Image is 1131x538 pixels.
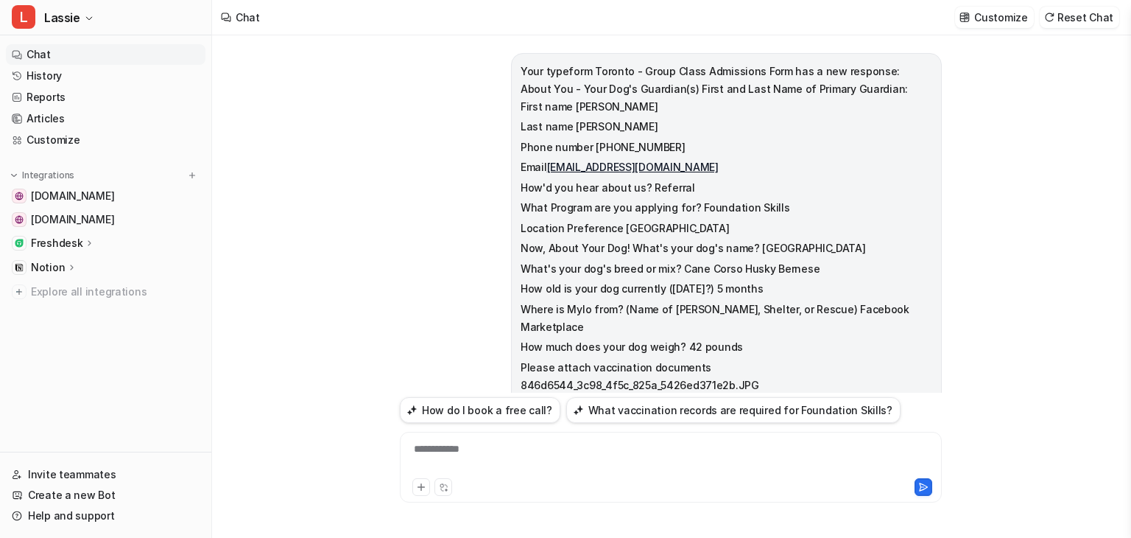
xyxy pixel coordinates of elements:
[15,192,24,200] img: www.whenhoundsfly.com
[1040,7,1119,28] button: Reset Chat
[22,170,74,181] p: Integrations
[6,108,205,129] a: Articles
[521,260,932,278] p: What's your dog's breed or mix? Cane Corso Husky Bernese
[521,63,932,116] p: Your typeform Toronto - Group Class Admissions Form has a new response: About You - Your Dog's Gu...
[521,199,932,217] p: What Program are you applying for? Foundation Skills
[6,66,205,86] a: History
[974,10,1027,25] p: Customize
[400,397,560,423] button: How do I book a free call?
[6,130,205,150] a: Customize
[187,170,197,181] img: menu_add.svg
[31,260,65,275] p: Notion
[959,12,970,23] img: customize
[521,158,932,176] p: Email
[15,215,24,224] img: online.whenhoundsfly.com
[15,263,24,272] img: Notion
[521,280,932,298] p: How old is your dog currently ([DATE]?) 5 months
[547,161,719,173] a: [EMAIL_ADDRESS][DOMAIN_NAME]
[521,359,932,394] p: Please attach vaccination documents 846d6544_3c98_4f5c_825a_5426ed371e2b.JPG
[6,87,205,108] a: Reports
[15,239,24,248] img: Freshdesk
[6,485,205,506] a: Create a new Bot
[31,280,200,304] span: Explore all integrations
[6,186,205,206] a: www.whenhoundsfly.com[DOMAIN_NAME]
[6,209,205,230] a: online.whenhoundsfly.com[DOMAIN_NAME]
[521,179,932,197] p: How'd you hear about us? Referral
[31,236,82,251] p: Freshdesk
[1044,12,1054,23] img: reset
[955,7,1033,28] button: Customize
[9,170,19,181] img: expand menu
[12,5,35,29] span: L
[521,338,932,356] p: How much does your dog weigh? 42 pounds
[31,189,114,203] span: [DOMAIN_NAME]
[44,7,80,28] span: Lassie
[31,212,114,227] span: [DOMAIN_NAME]
[6,464,205,485] a: Invite teammates
[6,168,79,183] button: Integrations
[521,301,932,336] p: Where is Mylo from? (Name of [PERSON_NAME], Shelter, or Rescue) Facebook Marketplace
[236,10,260,25] div: Chat
[6,44,205,65] a: Chat
[521,139,932,156] p: Phone number [PHONE_NUMBER]
[521,240,932,257] p: Now, About Your Dog! What's your dog's name? [GEOGRAPHIC_DATA]
[6,506,205,526] a: Help and support
[521,220,932,237] p: Location Preference [GEOGRAPHIC_DATA]
[6,282,205,302] a: Explore all integrations
[12,284,27,299] img: explore all integrations
[566,397,901,423] button: What vaccination records are required for Foundation Skills?
[521,118,932,136] p: Last name [PERSON_NAME]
